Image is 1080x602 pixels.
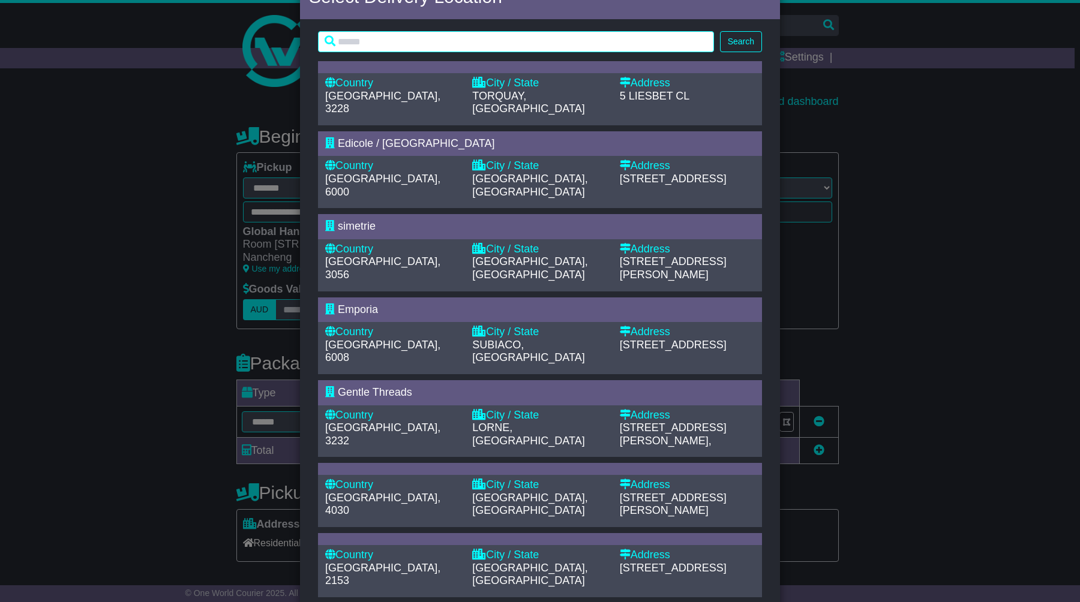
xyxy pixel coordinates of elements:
[472,492,587,517] span: [GEOGRAPHIC_DATA], [GEOGRAPHIC_DATA]
[620,339,727,351] span: [STREET_ADDRESS]
[472,478,607,492] div: City / State
[325,326,460,339] div: Country
[620,77,755,90] div: Address
[472,159,607,173] div: City / State
[325,255,440,281] span: [GEOGRAPHIC_DATA], 3056
[620,492,727,517] span: [STREET_ADDRESS][PERSON_NAME]
[325,422,440,447] span: [GEOGRAPHIC_DATA], 3232
[325,173,440,198] span: [GEOGRAPHIC_DATA], 6000
[472,549,607,562] div: City / State
[472,77,607,90] div: City / State
[338,303,378,315] span: Emporia
[620,478,755,492] div: Address
[472,90,584,115] span: TORQUAY, [GEOGRAPHIC_DATA]
[620,562,727,574] span: [STREET_ADDRESS]
[472,339,584,364] span: SUBIACO, [GEOGRAPHIC_DATA]
[620,549,755,562] div: Address
[472,409,607,422] div: City / State
[472,562,587,587] span: [GEOGRAPHIC_DATA], [GEOGRAPHIC_DATA]
[338,137,494,149] span: Edicole / [GEOGRAPHIC_DATA]
[325,90,440,115] span: [GEOGRAPHIC_DATA], 3228
[325,159,460,173] div: Country
[338,220,376,232] span: simetrie
[472,173,587,198] span: [GEOGRAPHIC_DATA], [GEOGRAPHIC_DATA]
[620,409,755,422] div: Address
[620,243,755,256] div: Address
[325,492,440,517] span: [GEOGRAPHIC_DATA], 4030
[338,386,412,398] span: Gentle Threads
[720,31,762,52] button: Search
[325,243,460,256] div: Country
[620,255,727,281] span: [STREET_ADDRESS][PERSON_NAME]
[472,255,587,281] span: [GEOGRAPHIC_DATA], [GEOGRAPHIC_DATA]
[325,478,460,492] div: Country
[620,173,727,185] span: [STREET_ADDRESS]
[325,339,440,364] span: [GEOGRAPHIC_DATA], 6008
[472,422,584,447] span: LORNE, [GEOGRAPHIC_DATA]
[620,90,690,102] span: 5 LIESBET CL
[325,77,460,90] div: Country
[620,326,755,339] div: Address
[620,159,755,173] div: Address
[325,549,460,562] div: Country
[472,326,607,339] div: City / State
[325,409,460,422] div: Country
[620,422,727,447] span: [STREET_ADDRESS][PERSON_NAME],
[472,243,607,256] div: City / State
[325,562,440,587] span: [GEOGRAPHIC_DATA], 2153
